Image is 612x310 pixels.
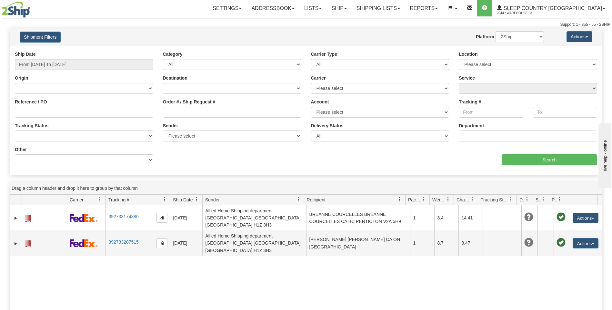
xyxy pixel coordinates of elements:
a: Weight filter column settings [443,194,454,205]
a: Addressbook [246,0,299,16]
a: Charge filter column settings [467,194,478,205]
a: Carrier filter column settings [95,194,105,205]
a: Label [25,237,31,248]
a: Settings [208,0,246,16]
span: Unknown [524,213,533,222]
button: Actions [573,238,598,248]
input: To [533,107,597,118]
label: Order # / Ship Request # [163,99,216,105]
button: Shipment Filters [20,32,61,43]
label: Ship Date [15,51,36,57]
span: Weight [432,197,446,203]
td: [PERSON_NAME] [PERSON_NAME] CA ON [GEOGRAPHIC_DATA] [306,230,410,256]
label: Carrier Type [311,51,337,57]
label: Delivery Status [311,122,344,129]
div: grid grouping header [10,182,602,195]
a: Sender filter column settings [293,194,304,205]
span: Pickup Successfully created [557,238,566,247]
span: Tracking Status [481,197,509,203]
button: Actions [567,31,592,42]
label: Platform [476,34,494,40]
a: Recipient filter column settings [394,194,405,205]
label: Carrier [311,75,326,81]
label: Sender [163,122,178,129]
label: Reference / PO [15,99,47,105]
a: Lists [299,0,326,16]
span: Shipment Issues [536,197,541,203]
a: Packages filter column settings [418,194,429,205]
td: BREANNE COURCELLES BREANNE COURCELLES CA BC PENTICTON V2A 5H9 [306,205,410,230]
td: 1 [410,205,434,230]
input: Search [502,154,597,165]
span: Delivery Status [519,197,525,203]
label: Service [459,75,475,81]
label: Tracking Status [15,122,48,129]
button: Copy to clipboard [156,213,167,223]
span: 2044 / Warehouse 93 [497,10,545,16]
a: Expand [13,215,19,221]
span: Carrier [70,197,84,203]
span: Recipient [307,197,326,203]
label: Tracking # [459,99,481,105]
div: live help - online [5,5,60,10]
label: Department [459,122,484,129]
a: Shipment Issues filter column settings [538,194,549,205]
a: Shipping lists [352,0,405,16]
span: Unknown [524,238,533,247]
td: Allied Home Shipping department [GEOGRAPHIC_DATA] [GEOGRAPHIC_DATA] [GEOGRAPHIC_DATA] H1Z 3H3 [202,230,306,256]
a: Expand [13,240,19,247]
span: Sleep Country [GEOGRAPHIC_DATA] [502,5,602,11]
td: 1 [410,230,434,256]
td: 8.7 [434,230,458,256]
label: Category [163,51,183,57]
label: Other [15,146,27,153]
label: Destination [163,75,187,81]
a: 392733174380 [108,214,138,219]
td: 8.47 [458,230,483,256]
a: Tracking Status filter column settings [506,194,517,205]
iframe: chat widget [597,122,611,188]
span: Pickup Successfully created [557,213,566,222]
label: Location [459,51,477,57]
span: Packages [408,197,422,203]
input: From [459,107,523,118]
td: 14.41 [458,205,483,230]
a: Sleep Country [GEOGRAPHIC_DATA] 2044 / Warehouse 93 [492,0,610,16]
span: Ship Date [173,197,193,203]
span: Charge [456,197,470,203]
img: 2 - FedEx Express® [70,239,98,247]
label: Account [311,99,329,105]
img: 2 - FedEx Express® [70,214,98,222]
a: Ship Date filter column settings [191,194,202,205]
img: logo2044.jpg [2,2,30,18]
a: Pickup Status filter column settings [554,194,565,205]
span: Pickup Status [552,197,557,203]
span: Sender [205,197,220,203]
a: 392733207515 [108,239,138,245]
label: Origin [15,75,28,81]
a: Label [25,212,31,223]
a: Reports [405,0,443,16]
td: 3.4 [434,205,458,230]
a: Ship [326,0,351,16]
button: Copy to clipboard [156,238,167,248]
span: Tracking # [108,197,129,203]
button: Actions [573,213,598,223]
td: Allied Home Shipping department [GEOGRAPHIC_DATA] [GEOGRAPHIC_DATA] [GEOGRAPHIC_DATA] H1Z 3H3 [202,205,306,230]
div: Support: 1 - 855 - 55 - 2SHIP [2,22,610,27]
a: Tracking # filter column settings [159,194,170,205]
a: Delivery Status filter column settings [522,194,533,205]
td: [DATE] [170,205,202,230]
td: [DATE] [170,230,202,256]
